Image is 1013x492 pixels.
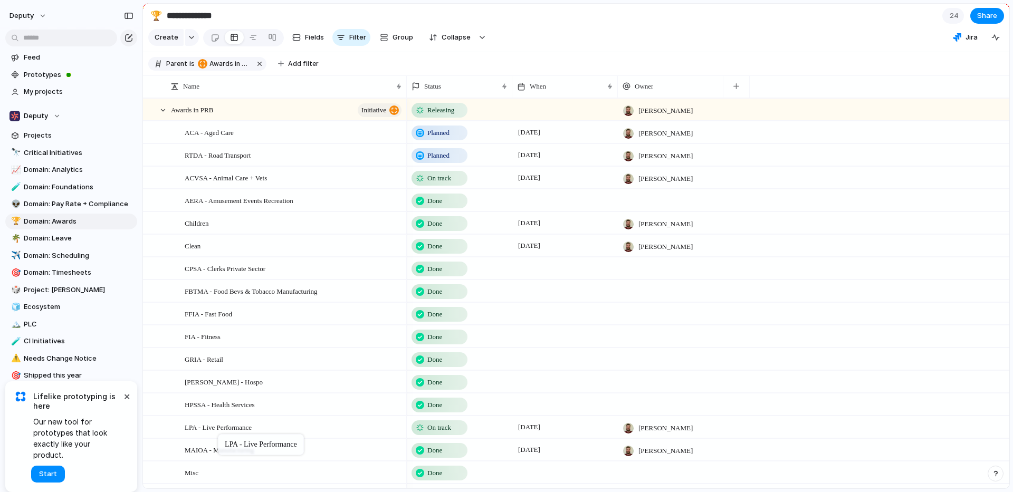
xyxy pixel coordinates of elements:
[5,162,137,178] div: 📈Domain: Analytics
[24,70,133,80] span: Prototypes
[11,249,18,262] div: ✈️
[9,165,20,175] button: 📈
[427,264,442,274] span: Done
[11,352,18,364] div: ⚠️
[11,164,18,176] div: 📈
[427,400,442,410] span: Done
[5,299,137,315] a: 🧊Ecosystem
[185,285,318,297] span: FBTMA - Food Bevs & Tobacco Manufacturing
[24,52,133,63] span: Feed
[5,7,52,24] button: deputy
[24,353,133,364] span: Needs Change Notice
[11,147,18,159] div: 🔭
[187,58,197,70] button: is
[393,32,413,43] span: Group
[5,67,137,83] a: Prototypes
[9,233,20,244] button: 🌴
[11,284,18,296] div: 🎲
[638,423,693,433] span: [PERSON_NAME]
[171,103,213,115] span: Awards in PRB
[424,81,441,92] span: Status
[155,32,178,43] span: Create
[515,443,543,456] span: [DATE]
[185,353,223,365] span: GRIA - Retail
[5,265,137,281] div: 🎯Domain: Timesheets
[9,250,20,261] button: ✈️
[427,332,442,342] span: Done
[5,230,137,246] a: 🌴Domain: Leave
[5,316,137,332] div: 🏔️PLC
[305,32,324,43] span: Fields
[9,267,20,278] button: 🎯
[638,105,693,116] span: [PERSON_NAME]
[11,181,18,193] div: 🧪
[638,242,693,252] span: [PERSON_NAME]
[970,8,1004,24] button: Share
[427,218,442,229] span: Done
[9,336,20,346] button: 🧪
[635,81,653,92] span: Owner
[638,173,693,184] span: [PERSON_NAME]
[24,285,133,295] span: Project: [PERSON_NAME]
[185,126,234,138] span: ACA - Aged Care
[361,103,386,118] span: initiative
[11,318,18,330] div: 🏔️
[375,29,418,46] button: Group
[24,130,133,141] span: Projects
[24,111,48,121] span: Deputy
[9,370,20,381] button: 🎯
[24,336,133,346] span: CI Initiatives
[515,239,543,252] span: [DATE]
[24,233,133,244] span: Domain: Leave
[33,392,121,411] span: Lifelike prototyping is here
[33,416,121,460] span: Our new tool for prototypes that look exactly like your product.
[185,466,198,478] span: Misc
[148,7,165,24] button: 🏆
[966,32,978,43] span: Jira
[427,468,442,478] span: Done
[185,307,232,320] span: FFIA - Fast Food
[196,58,253,70] button: Awards in PRB
[427,150,450,161] span: Planned
[427,286,442,297] span: Done
[638,446,693,456] span: [PERSON_NAME]
[9,148,20,158] button: 🔭
[198,59,251,69] span: Awards in PRB
[185,171,267,184] span: ACVSA - Animal Care + Vets
[209,59,251,69] span: Awards in PRB
[5,282,137,298] a: 🎲Project: [PERSON_NAME]
[24,370,133,381] span: Shipped this year
[515,126,543,139] span: [DATE]
[5,84,137,100] a: My projects
[5,108,137,124] button: Deputy
[515,217,543,229] span: [DATE]
[5,248,137,264] a: ✈️Domain: Scheduling
[5,333,137,349] a: 🧪CI Initiatives
[148,29,184,46] button: Create
[427,422,451,433] span: On track
[358,103,402,117] button: initiative
[427,354,442,365] span: Done
[427,445,442,456] span: Done
[24,302,133,312] span: Ecosystem
[24,250,133,261] span: Domain: Scheduling
[11,370,18,382] div: 🎯
[183,81,199,92] span: Name
[515,149,543,161] span: [DATE]
[9,216,20,227] button: 🏆
[5,368,137,383] a: 🎯Shipped this year
[638,219,693,229] span: [PERSON_NAME]
[5,214,137,229] a: 🏆Domain: Awards
[5,351,137,366] div: ⚠️Needs Change Notice
[427,173,451,184] span: On track
[9,302,20,312] button: 🧊
[5,179,137,195] a: 🧪Domain: Foundations
[349,32,366,43] span: Filter
[332,29,370,46] button: Filter
[5,196,137,212] a: 👽Domain: Pay Rate + Compliance
[24,199,133,209] span: Domain: Pay Rate + Compliance
[189,59,195,69] span: is
[288,59,319,69] span: Add filter
[24,148,133,158] span: Critical Initiatives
